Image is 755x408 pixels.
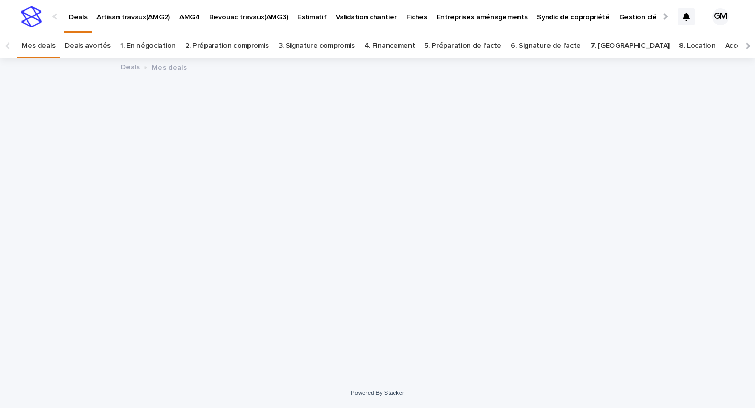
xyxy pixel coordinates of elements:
a: 6. Signature de l'acte [511,34,581,58]
img: stacker-logo-s-only.png [21,6,42,27]
a: Mes deals [21,34,55,58]
a: Deals avortés [64,34,111,58]
p: Mes deals [152,61,187,72]
a: 4. Financement [364,34,415,58]
a: 1. En négociation [120,34,176,58]
a: Powered By Stacker [351,390,404,396]
a: 8. Location [679,34,716,58]
a: 5. Préparation de l'acte [424,34,501,58]
a: 3. Signature compromis [278,34,355,58]
a: 2. Préparation compromis [185,34,269,58]
a: Deals [121,60,140,72]
div: GM [712,8,729,25]
a: 7. [GEOGRAPHIC_DATA] [590,34,670,58]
